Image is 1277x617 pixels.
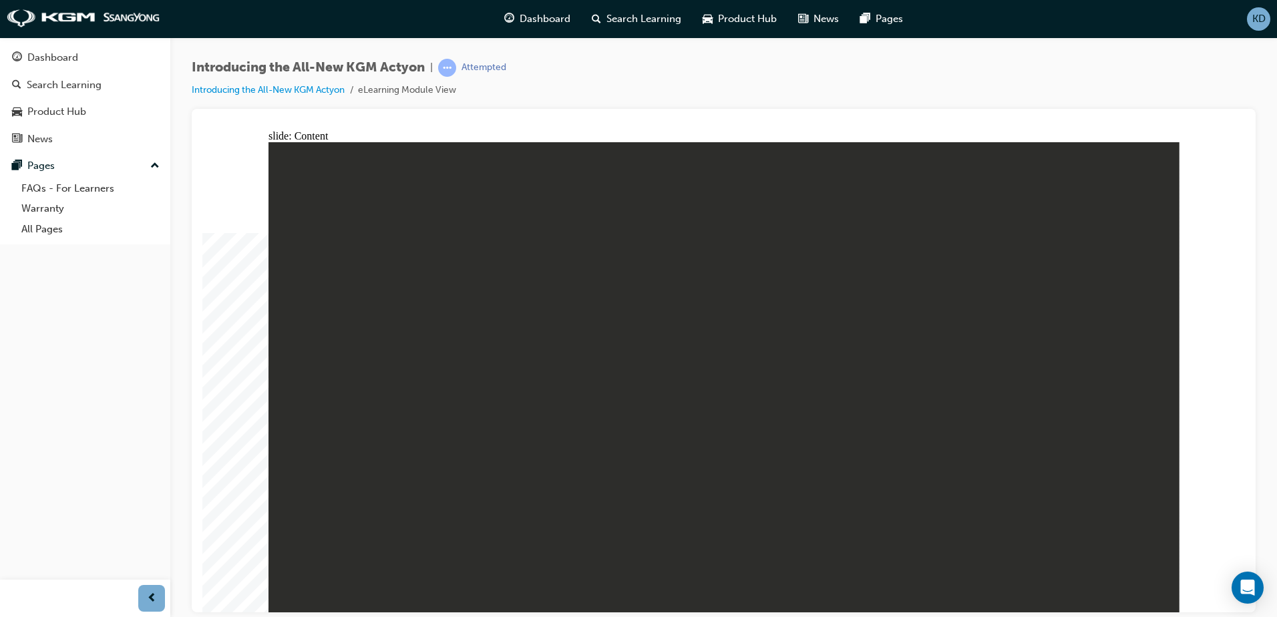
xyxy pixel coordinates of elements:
span: KD [1252,11,1266,27]
div: News [27,132,53,147]
span: search-icon [12,79,21,91]
span: Pages [876,11,903,27]
button: KD [1247,7,1270,31]
span: news-icon [12,134,22,146]
span: car-icon [703,11,713,27]
span: news-icon [798,11,808,27]
div: Attempted [462,61,506,74]
span: pages-icon [12,160,22,172]
span: Product Hub [718,11,777,27]
div: Search Learning [27,77,102,93]
span: Dashboard [520,11,570,27]
a: Introducing the All-New KGM Actyon [192,84,345,95]
div: Open Intercom Messenger [1232,572,1264,604]
span: prev-icon [147,590,157,607]
span: Search Learning [606,11,681,27]
button: DashboardSearch LearningProduct HubNews [5,43,165,154]
img: kgm [7,9,160,28]
span: News [813,11,839,27]
a: news-iconNews [787,5,850,33]
span: car-icon [12,106,22,118]
span: search-icon [592,11,601,27]
button: Pages [5,154,165,178]
a: guage-iconDashboard [494,5,581,33]
a: Warranty [16,198,165,219]
span: guage-icon [504,11,514,27]
div: Dashboard [27,50,78,65]
a: car-iconProduct Hub [692,5,787,33]
span: pages-icon [860,11,870,27]
a: News [5,127,165,152]
li: eLearning Module View [358,83,456,98]
span: guage-icon [12,52,22,64]
div: Product Hub [27,104,86,120]
span: Introducing the All-New KGM Actyon [192,60,425,75]
a: search-iconSearch Learning [581,5,692,33]
span: | [430,60,433,75]
a: Product Hub [5,99,165,124]
span: up-icon [150,158,160,175]
a: Dashboard [5,45,165,70]
span: learningRecordVerb_ATTEMPT-icon [438,59,456,77]
a: pages-iconPages [850,5,914,33]
div: Pages [27,158,55,174]
a: All Pages [16,219,165,240]
a: FAQs - For Learners [16,178,165,199]
a: Search Learning [5,73,165,97]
